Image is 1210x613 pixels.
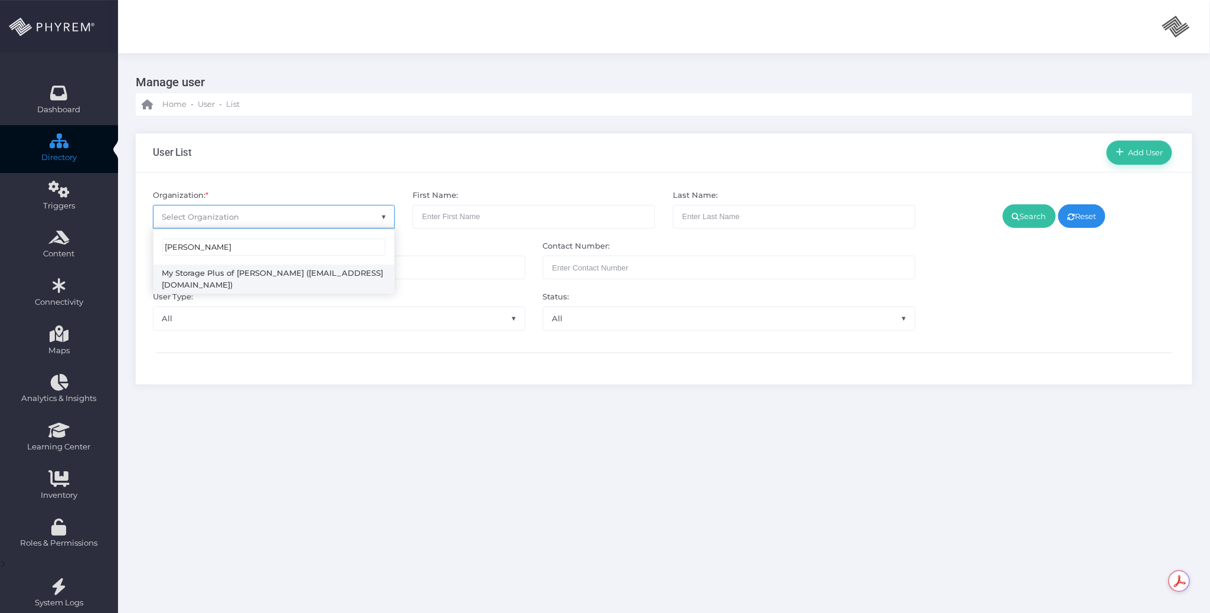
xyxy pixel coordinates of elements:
[543,291,570,303] label: Status:
[153,306,525,330] span: All
[1003,204,1056,228] a: Search
[8,537,110,549] span: Roles & Permissions
[198,99,215,110] span: User
[8,296,110,308] span: Connectivity
[8,441,110,453] span: Learning Center
[1058,204,1106,228] a: Reset
[8,248,110,260] span: Content
[8,490,110,501] span: Inventory
[8,393,110,405] span: Analytics & Insights
[413,205,655,229] input: Enter First Name
[153,291,194,303] label: User Type:
[543,256,915,279] input: Maximum of 10 digits required
[544,307,915,330] span: All
[162,212,240,221] span: Select Organization
[142,93,187,116] a: Home
[189,99,195,110] li: -
[48,345,70,357] span: Maps
[217,99,224,110] li: -
[673,190,718,201] label: Last Name:
[413,190,458,201] label: First Name:
[226,93,240,116] a: List
[8,152,110,164] span: Directory
[162,99,187,110] span: Home
[136,71,1183,93] h3: Manage user
[153,307,525,330] span: All
[8,597,110,609] span: System Logs
[1124,148,1163,157] span: Add User
[153,190,209,201] label: Organization:
[543,240,610,252] label: Contact Number:
[198,93,215,116] a: User
[38,104,81,116] span: Dashboard
[153,265,395,294] li: My Storage Plus of [PERSON_NAME] ([EMAIL_ADDRESS][DOMAIN_NAME])
[673,205,915,229] input: Enter Last Name
[8,200,110,212] span: Triggers
[1107,141,1172,164] a: Add User
[543,306,915,330] span: All
[153,146,192,158] h3: User List
[226,99,240,110] span: List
